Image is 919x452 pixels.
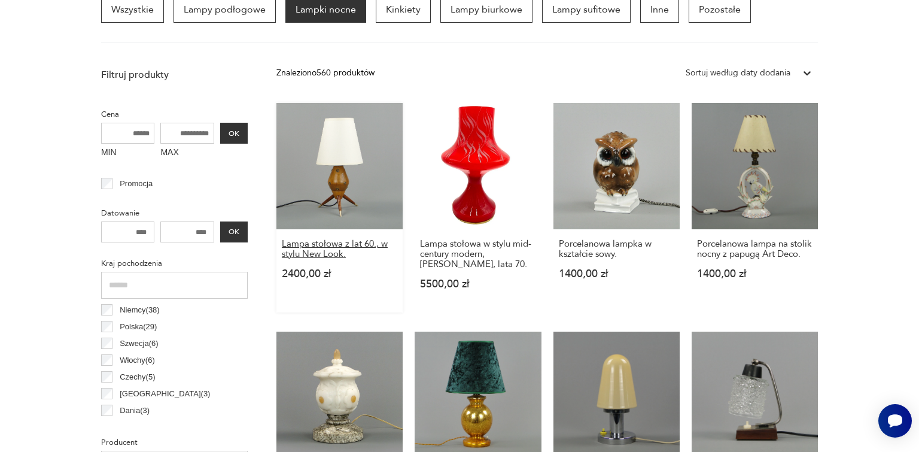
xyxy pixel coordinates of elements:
[120,320,157,333] p: Polska ( 29 )
[559,239,674,259] h3: Porcelanowa lampka w kształcie sowy.
[101,257,248,270] p: Kraj pochodzenia
[120,421,155,434] p: Francja ( 2 )
[120,177,153,190] p: Promocja
[220,222,248,242] button: OK
[160,144,214,163] label: MAX
[276,66,375,80] div: Znaleziono 560 produktów
[120,387,210,401] p: [GEOGRAPHIC_DATA] ( 3 )
[420,279,535,289] p: 5500,00 zł
[220,123,248,144] button: OK
[420,239,535,269] h3: Lampa stołowa w stylu mid-century modern, [PERSON_NAME], lata 70.
[120,354,155,367] p: Włochy ( 6 )
[120,304,160,317] p: Niemcy ( 38 )
[692,103,818,313] a: Porcelanowa lampa na stolik nocny z papugą Art Deco.Porcelanowa lampa na stolik nocny z papugą Ar...
[101,108,248,121] p: Cena
[101,436,248,449] p: Producent
[282,239,397,259] h3: Lampa stołowa z lat 60., w stylu New Look.
[878,404,912,438] iframe: Smartsupp widget button
[697,269,813,279] p: 1400,00 zł
[120,371,155,384] p: Czechy ( 5 )
[120,337,158,350] p: Szwecja ( 6 )
[686,66,790,80] div: Sortuj według daty dodania
[101,68,248,81] p: Filtruj produkty
[553,103,680,313] a: Porcelanowa lampka w kształcie sowy.Porcelanowa lampka w kształcie sowy.1400,00 zł
[120,404,150,417] p: Dania ( 3 )
[559,269,674,279] p: 1400,00 zł
[101,144,155,163] label: MIN
[276,103,403,313] a: Lampa stołowa z lat 60., w stylu New Look.Lampa stołowa z lat 60., w stylu New Look.2400,00 zł
[101,207,248,220] p: Datowanie
[415,103,541,313] a: Lampa stołowa w stylu mid-century modern, S. Tabera, lata 70.Lampa stołowa w stylu mid-century mo...
[697,239,813,259] h3: Porcelanowa lampa na stolik nocny z papugą Art Deco.
[282,269,397,279] p: 2400,00 zł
